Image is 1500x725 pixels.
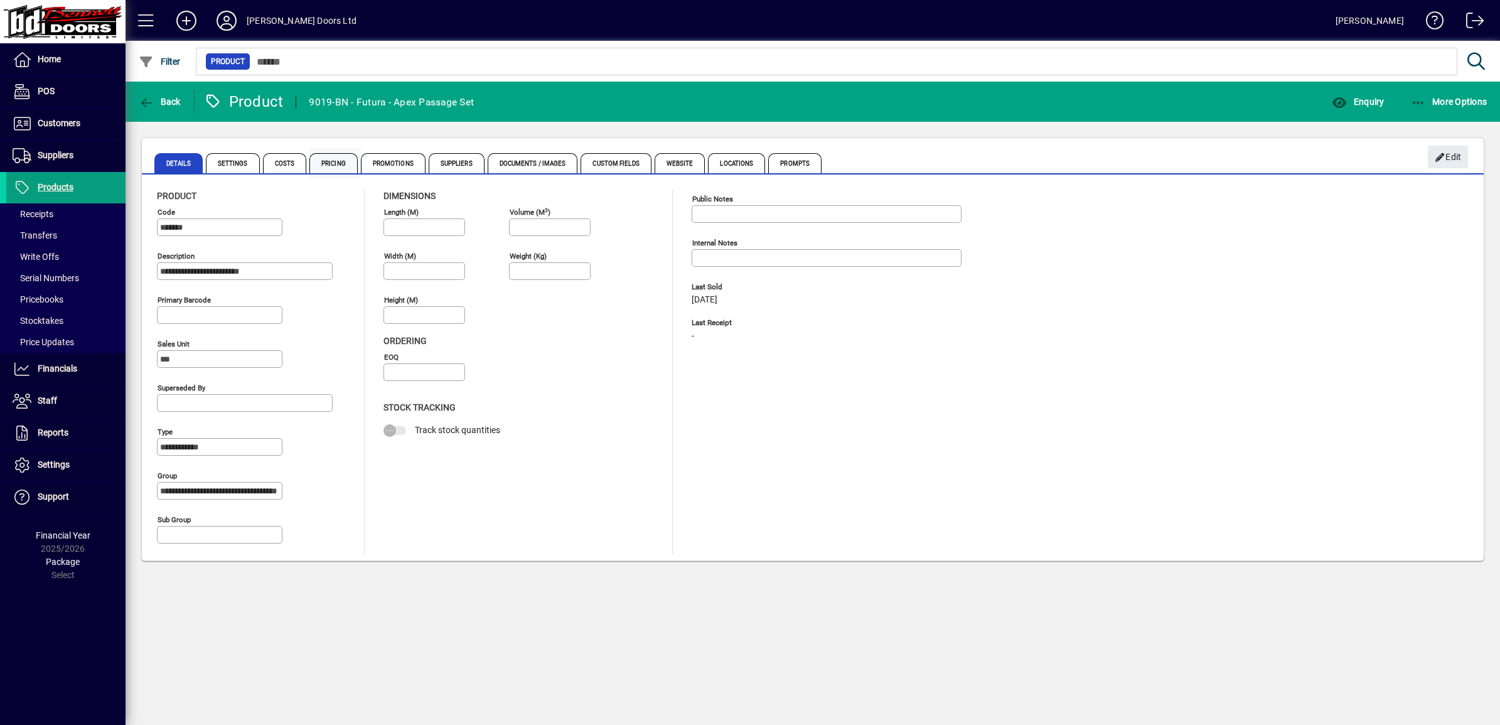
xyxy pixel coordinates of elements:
[157,191,196,201] span: Product
[139,97,181,107] span: Back
[13,252,59,262] span: Write Offs
[263,153,307,173] span: Costs
[1428,146,1468,168] button: Edit
[429,153,485,173] span: Suppliers
[384,296,418,304] mat-label: Height (m)
[6,289,126,310] a: Pricebooks
[6,353,126,385] a: Financials
[211,55,245,68] span: Product
[13,294,63,304] span: Pricebooks
[158,384,205,392] mat-label: Superseded by
[6,481,126,513] a: Support
[6,225,126,246] a: Transfers
[361,153,426,173] span: Promotions
[6,310,126,331] a: Stocktakes
[38,182,73,192] span: Products
[13,230,57,240] span: Transfers
[36,530,90,540] span: Financial Year
[38,54,61,64] span: Home
[13,209,53,219] span: Receipts
[126,90,195,113] app-page-header-button: Back
[158,208,175,217] mat-label: Code
[166,9,206,32] button: Add
[38,491,69,502] span: Support
[6,449,126,481] a: Settings
[309,153,358,173] span: Pricing
[206,153,260,173] span: Settings
[545,207,548,213] sup: 3
[6,76,126,107] a: POS
[158,471,177,480] mat-label: Group
[692,195,733,203] mat-label: Public Notes
[692,283,880,291] span: Last Sold
[158,252,195,260] mat-label: Description
[384,208,419,217] mat-label: Length (m)
[510,252,547,260] mat-label: Weight (Kg)
[692,239,737,247] mat-label: Internal Notes
[1336,11,1404,31] div: [PERSON_NAME]
[383,191,436,201] span: Dimensions
[6,267,126,289] a: Serial Numbers
[692,295,717,305] span: [DATE]
[136,50,184,73] button: Filter
[1408,90,1491,113] button: More Options
[1417,3,1444,43] a: Knowledge Base
[415,425,500,435] span: Track stock quantities
[158,340,190,348] mat-label: Sales unit
[383,336,427,346] span: Ordering
[384,252,416,260] mat-label: Width (m)
[1332,97,1384,107] span: Enquiry
[247,11,356,31] div: [PERSON_NAME] Doors Ltd
[158,427,173,436] mat-label: Type
[38,150,73,160] span: Suppliers
[13,337,74,347] span: Price Updates
[204,92,284,112] div: Product
[13,316,63,326] span: Stocktakes
[309,92,474,112] div: 9019-BN - Futura - Apex Passage Set
[510,208,550,217] mat-label: Volume (m )
[38,427,68,438] span: Reports
[38,86,55,96] span: POS
[6,417,126,449] a: Reports
[768,153,822,173] span: Prompts
[38,363,77,373] span: Financials
[6,385,126,417] a: Staff
[206,9,247,32] button: Profile
[154,153,203,173] span: Details
[1329,90,1387,113] button: Enquiry
[708,153,765,173] span: Locations
[13,273,79,283] span: Serial Numbers
[655,153,705,173] span: Website
[6,331,126,353] a: Price Updates
[6,203,126,225] a: Receipts
[158,515,191,524] mat-label: Sub group
[38,118,80,128] span: Customers
[6,246,126,267] a: Write Offs
[38,395,57,405] span: Staff
[488,153,578,173] span: Documents / Images
[1457,3,1484,43] a: Logout
[692,319,880,327] span: Last Receipt
[1411,97,1487,107] span: More Options
[692,331,694,341] span: -
[6,108,126,139] a: Customers
[136,90,184,113] button: Back
[139,56,181,67] span: Filter
[1435,147,1462,168] span: Edit
[38,459,70,470] span: Settings
[6,140,126,171] a: Suppliers
[158,296,211,304] mat-label: Primary barcode
[6,44,126,75] a: Home
[581,153,651,173] span: Custom Fields
[46,557,80,567] span: Package
[384,353,399,362] mat-label: EOQ
[383,402,456,412] span: Stock Tracking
